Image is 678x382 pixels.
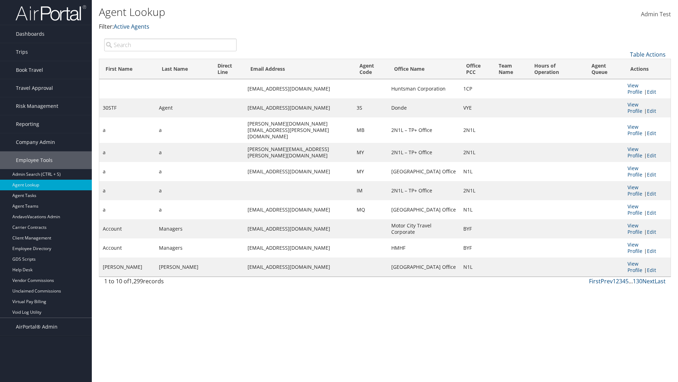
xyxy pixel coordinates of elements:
td: | [624,117,671,143]
td: a [99,162,155,181]
a: View Profile [628,82,642,95]
td: Agent [155,98,212,117]
td: Account [99,238,155,257]
td: | [624,162,671,181]
td: Huntsman Corporation [388,79,460,98]
a: Edit [647,209,656,216]
a: Table Actions [630,51,666,58]
th: Hours of Operation: activate to sort column ascending [528,59,585,79]
td: | [624,200,671,219]
h1: Agent Lookup [99,5,480,19]
td: Account [99,219,155,238]
a: View Profile [628,165,642,178]
td: HMHF [388,238,460,257]
a: 130 [633,277,642,285]
span: 1,299 [129,277,143,285]
td: [EMAIL_ADDRESS][DOMAIN_NAME] [244,238,353,257]
td: N1L [460,257,492,277]
td: 2N1L – TP+ Office [388,181,460,200]
td: a [99,181,155,200]
td: a [99,200,155,219]
td: Donde [388,98,460,117]
a: View Profile [628,222,642,235]
a: View Profile [628,241,642,254]
th: Agent Code: activate to sort column ascending [353,59,387,79]
td: a [99,143,155,162]
td: MQ [353,200,387,219]
input: Search [104,39,237,51]
td: a [155,162,212,181]
td: N1L [460,200,492,219]
a: View Profile [628,203,642,216]
td: 30STF [99,98,155,117]
td: a [99,117,155,143]
td: [EMAIL_ADDRESS][DOMAIN_NAME] [244,79,353,98]
span: Book Travel [16,61,43,79]
th: Actions [624,59,671,79]
a: Next [642,277,655,285]
th: Office PCC: activate to sort column ascending [460,59,492,79]
a: Edit [647,171,656,178]
a: Edit [647,248,656,254]
span: Company Admin [16,133,55,151]
td: 2N1L – TP+ Office [388,143,460,162]
span: Risk Management [16,97,58,115]
a: 1 [613,277,616,285]
span: AirPortal® Admin [16,318,58,336]
td: | [624,79,671,98]
td: | [624,181,671,200]
td: N1L [460,162,492,181]
td: [GEOGRAPHIC_DATA] Office [388,162,460,181]
td: | [624,143,671,162]
td: Managers [155,219,212,238]
span: Employee Tools [16,151,53,169]
td: 2N1L – TP+ Office [388,117,460,143]
a: Edit [647,190,656,197]
a: First [589,277,601,285]
td: 1CP [460,79,492,98]
span: Dashboards [16,25,44,43]
a: View Profile [628,146,642,159]
a: 4 [622,277,625,285]
td: 2N1L [460,143,492,162]
td: Motor City Travel Corporate [388,219,460,238]
a: 2 [616,277,619,285]
th: Last Name: activate to sort column ascending [155,59,212,79]
span: Trips [16,43,28,61]
td: [EMAIL_ADDRESS][DOMAIN_NAME] [244,98,353,117]
a: Edit [647,267,656,273]
img: airportal-logo.png [16,5,86,21]
td: IM [353,181,387,200]
td: VYE [460,98,492,117]
td: BYF [460,219,492,238]
span: Travel Approval [16,79,53,97]
th: Office Name: activate to sort column ascending [388,59,460,79]
th: Team Name: activate to sort column ascending [492,59,528,79]
th: Agent Queue: activate to sort column ascending [585,59,624,79]
span: Reporting [16,115,39,133]
td: [GEOGRAPHIC_DATA] Office [388,200,460,219]
td: BYF [460,238,492,257]
a: Admin Test [641,4,671,25]
a: Edit [647,228,656,235]
a: Edit [647,88,656,95]
td: MY [353,162,387,181]
td: a [155,143,212,162]
a: Active Agents [114,23,149,30]
a: 5 [625,277,629,285]
a: Last [655,277,666,285]
span: … [629,277,633,285]
a: 3 [619,277,622,285]
td: [EMAIL_ADDRESS][DOMAIN_NAME] [244,200,353,219]
span: Admin Test [641,10,671,18]
td: [PERSON_NAME][DOMAIN_NAME][EMAIL_ADDRESS][PERSON_NAME][DOMAIN_NAME] [244,117,353,143]
td: 2N1L [460,117,492,143]
td: a [155,200,212,219]
td: [GEOGRAPHIC_DATA] Office [388,257,460,277]
td: a [155,181,212,200]
td: | [624,219,671,238]
a: View Profile [628,184,642,197]
td: | [624,238,671,257]
td: [EMAIL_ADDRESS][DOMAIN_NAME] [244,257,353,277]
p: Filter: [99,22,480,31]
